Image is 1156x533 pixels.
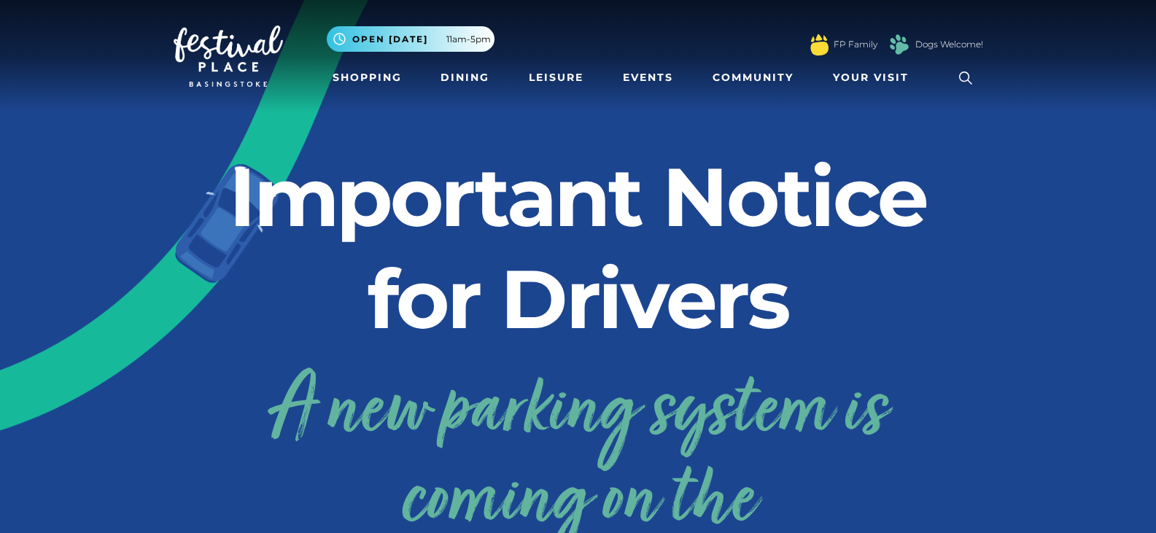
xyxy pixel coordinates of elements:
[523,64,589,91] a: Leisure
[833,70,909,85] span: Your Visit
[352,33,428,46] span: Open [DATE]
[327,64,408,91] a: Shopping
[446,33,491,46] span: 11am-5pm
[174,146,983,350] h2: Important Notice for Drivers
[174,26,283,87] img: Festival Place Logo
[827,64,922,91] a: Your Visit
[915,38,983,51] a: Dogs Welcome!
[435,64,495,91] a: Dining
[707,64,799,91] a: Community
[327,26,494,52] button: Open [DATE] 11am-5pm
[617,64,679,91] a: Events
[834,38,877,51] a: FP Family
